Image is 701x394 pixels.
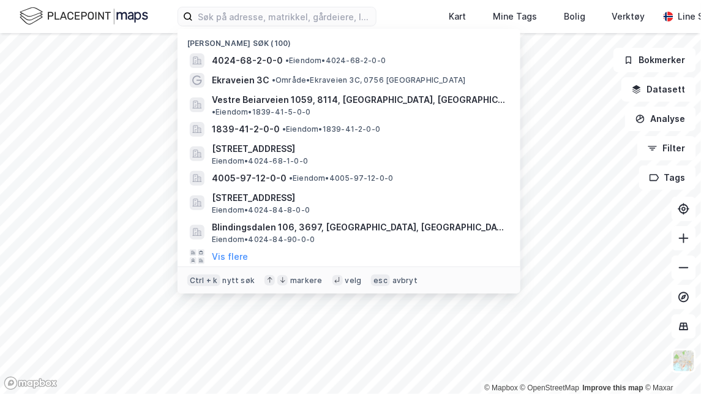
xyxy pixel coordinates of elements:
[392,276,418,286] div: avbryt
[640,335,701,394] iframe: Chat Widget
[484,384,518,392] a: Mapbox
[639,165,696,190] button: Tags
[613,48,696,72] button: Bokmerker
[212,142,506,156] span: [STREET_ADDRESS]
[625,107,696,131] button: Analyse
[449,9,466,24] div: Kart
[212,191,506,205] span: [STREET_ADDRESS]
[371,275,390,287] div: esc
[621,77,696,102] button: Datasett
[212,107,216,116] span: •
[290,276,322,286] div: markere
[212,235,315,244] span: Eiendom • 4024-84-90-0-0
[282,124,286,134] span: •
[212,53,283,68] span: 4024-68-2-0-0
[285,56,289,65] span: •
[272,75,276,85] span: •
[212,249,248,264] button: Vis flere
[212,122,280,137] span: 1839-41-2-0-0
[212,171,287,186] span: 4005-97-12-0-0
[520,384,580,392] a: OpenStreetMap
[4,376,58,390] a: Mapbox homepage
[564,9,585,24] div: Bolig
[223,276,255,286] div: nytt søk
[212,220,506,235] span: Blindingsdalen 106, 3697, [GEOGRAPHIC_DATA], [GEOGRAPHIC_DATA]
[193,7,376,26] input: Søk på adresse, matrikkel, gårdeiere, leietakere eller personer
[345,276,362,286] div: velg
[212,107,310,117] span: Eiendom • 1839-41-5-0-0
[285,56,386,66] span: Eiendom • 4024-68-2-0-0
[282,124,380,134] span: Eiendom • 1839-41-2-0-0
[20,6,148,27] img: logo.f888ab2527a4732fd821a326f86c7f29.svg
[637,136,696,161] button: Filter
[212,73,269,88] span: Ekraveien 3C
[212,205,310,215] span: Eiendom • 4024-84-8-0-0
[583,384,643,392] a: Improve this map
[640,335,701,394] div: Kontrollprogram for chat
[272,75,466,85] span: Område • Ekraveien 3C, 0756 [GEOGRAPHIC_DATA]
[289,173,293,183] span: •
[493,9,537,24] div: Mine Tags
[612,9,645,24] div: Verktøy
[187,275,220,287] div: Ctrl + k
[212,156,308,166] span: Eiendom • 4024-68-1-0-0
[289,173,394,183] span: Eiendom • 4005-97-12-0-0
[178,29,520,51] div: [PERSON_NAME] søk (100)
[212,93,506,107] span: Vestre Beiarveien 1059, 8114, [GEOGRAPHIC_DATA], [GEOGRAPHIC_DATA]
